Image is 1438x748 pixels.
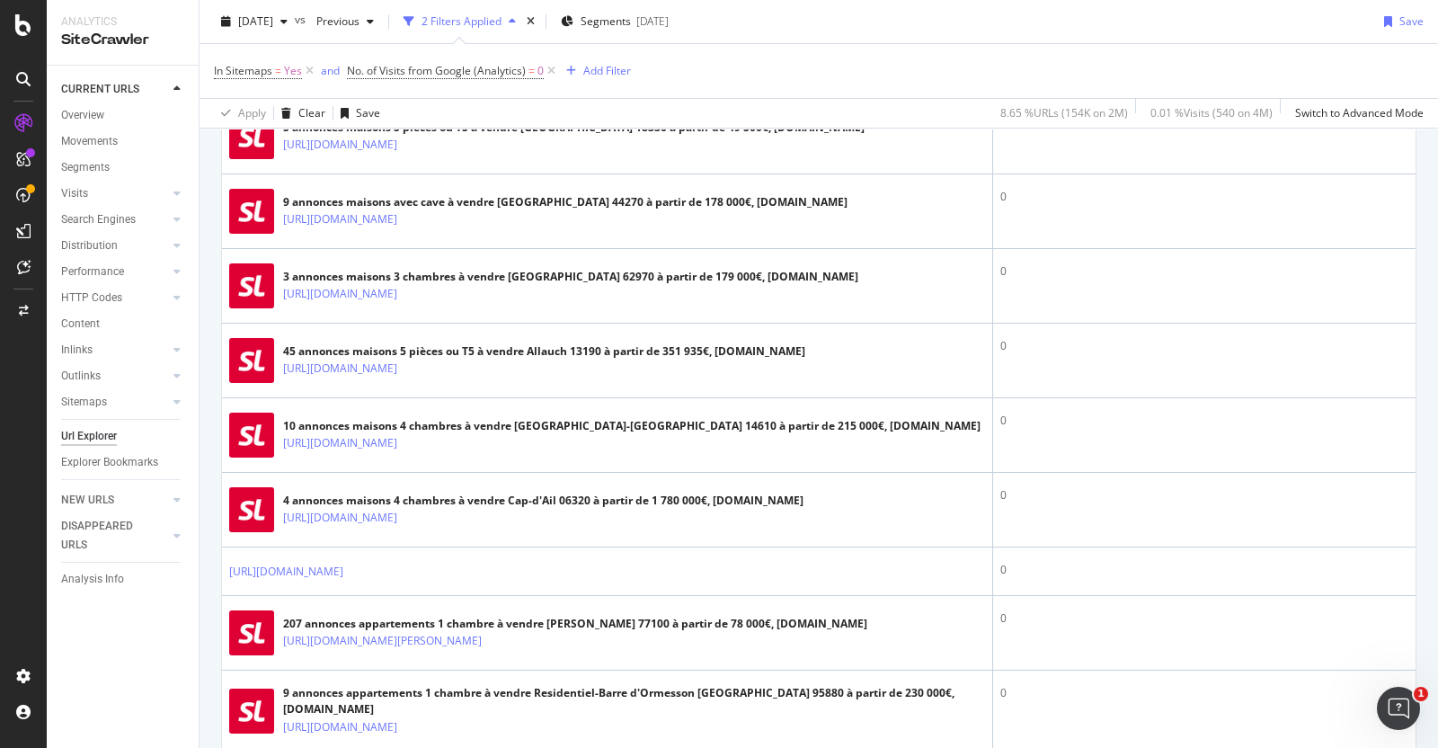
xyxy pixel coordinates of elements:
[61,517,152,555] div: DISAPPEARED URLS
[581,13,631,29] span: Segments
[61,80,168,99] a: CURRENT URLS
[636,13,669,29] div: [DATE]
[283,360,397,378] a: [URL][DOMAIN_NAME]
[1150,105,1273,120] div: 0.01 % Visits ( 540 on 4M )
[347,63,526,78] span: No. of Visits from Google (Analytics)
[61,367,168,386] a: Outlinks
[61,453,158,472] div: Explorer Bookmarks
[309,7,381,36] button: Previous
[1000,610,1408,627] div: 0
[61,315,100,334] div: Content
[554,7,676,36] button: Segments[DATE]
[283,434,397,452] a: [URL][DOMAIN_NAME]
[61,453,186,472] a: Explorer Bookmarks
[283,685,985,717] div: 9 annonces appartements 1 chambre à vendre Residentiel-Barre d'Ormesson [GEOGRAPHIC_DATA] 95880 à...
[61,341,168,360] a: Inlinks
[61,491,168,510] a: NEW URLS
[309,13,359,29] span: Previous
[61,570,124,589] div: Analysis Info
[1000,189,1408,205] div: 0
[61,14,184,30] div: Analytics
[1000,487,1408,503] div: 0
[283,632,482,650] a: [URL][DOMAIN_NAME][PERSON_NAME]
[61,427,186,446] a: Url Explorer
[295,12,309,27] span: vs
[61,570,186,589] a: Analysis Info
[523,13,538,31] div: times
[321,62,340,79] button: and
[61,236,168,255] a: Distribution
[1288,99,1424,128] button: Switch to Advanced Mode
[274,99,325,128] button: Clear
[283,343,805,360] div: 45 annonces maisons 5 pièces ou T5 à vendre Allauch 13190 à partir de 351 935€, [DOMAIN_NAME]
[1000,562,1408,578] div: 0
[537,58,544,84] span: 0
[298,105,325,120] div: Clear
[283,493,803,509] div: 4 annonces maisons 4 chambres à vendre Cap-d'Ail 06320 à partir de 1 780 000€, [DOMAIN_NAME]
[61,517,168,555] a: DISAPPEARED URLS
[61,106,186,125] a: Overview
[61,210,168,229] a: Search Engines
[61,158,186,177] a: Segments
[283,718,397,736] a: [URL][DOMAIN_NAME]
[61,289,168,307] a: HTTP Codes
[61,393,107,412] div: Sitemaps
[1000,263,1408,280] div: 0
[321,63,340,78] div: and
[61,393,168,412] a: Sitemaps
[238,105,266,120] div: Apply
[61,184,88,203] div: Visits
[1414,687,1428,701] span: 1
[61,30,184,50] div: SiteCrawler
[283,509,397,527] a: [URL][DOMAIN_NAME]
[229,189,274,234] img: main image
[283,418,981,434] div: 10 annonces maisons 4 chambres à vendre [GEOGRAPHIC_DATA]-[GEOGRAPHIC_DATA] 14610 à partir de 215...
[61,132,186,151] a: Movements
[284,58,302,84] span: Yes
[1399,13,1424,29] div: Save
[229,689,274,734] img: main image
[61,289,122,307] div: HTTP Codes
[61,315,186,334] a: Content
[283,136,397,154] a: [URL][DOMAIN_NAME]
[229,487,274,532] img: main image
[238,13,273,29] span: 2025 Sep. 26th
[61,491,114,510] div: NEW URLS
[214,99,266,128] button: Apply
[61,367,101,386] div: Outlinks
[229,114,274,159] img: main image
[61,210,136,229] div: Search Engines
[583,63,631,78] div: Add Filter
[61,80,139,99] div: CURRENT URLS
[283,269,858,285] div: 3 annonces maisons 3 chambres à vendre [GEOGRAPHIC_DATA] 62970 à partir de 179 000€, [DOMAIN_NAME]
[1000,338,1408,354] div: 0
[528,63,535,78] span: =
[1295,105,1424,120] div: Switch to Advanced Mode
[422,13,502,29] div: 2 Filters Applied
[396,7,523,36] button: 2 Filters Applied
[356,105,380,120] div: Save
[61,263,124,281] div: Performance
[1377,7,1424,36] button: Save
[229,338,274,383] img: main image
[61,158,110,177] div: Segments
[61,263,168,281] a: Performance
[229,563,343,581] a: [URL][DOMAIN_NAME]
[1000,413,1408,429] div: 0
[1000,105,1128,120] div: 8.65 % URLs ( 154K on 2M )
[283,210,397,228] a: [URL][DOMAIN_NAME]
[283,194,848,210] div: 9 annonces maisons avec cave à vendre [GEOGRAPHIC_DATA] 44270 à partir de 178 000€, [DOMAIN_NAME]
[61,341,93,360] div: Inlinks
[61,106,104,125] div: Overview
[61,427,117,446] div: Url Explorer
[333,99,380,128] button: Save
[61,184,168,203] a: Visits
[214,7,295,36] button: [DATE]
[214,63,272,78] span: In Sitemaps
[283,285,397,303] a: [URL][DOMAIN_NAME]
[61,132,118,151] div: Movements
[283,616,867,632] div: 207 annonces appartements 1 chambre à vendre [PERSON_NAME] 77100 à partir de 78 000€, [DOMAIN_NAME]
[61,236,118,255] div: Distribution
[275,63,281,78] span: =
[229,413,274,458] img: main image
